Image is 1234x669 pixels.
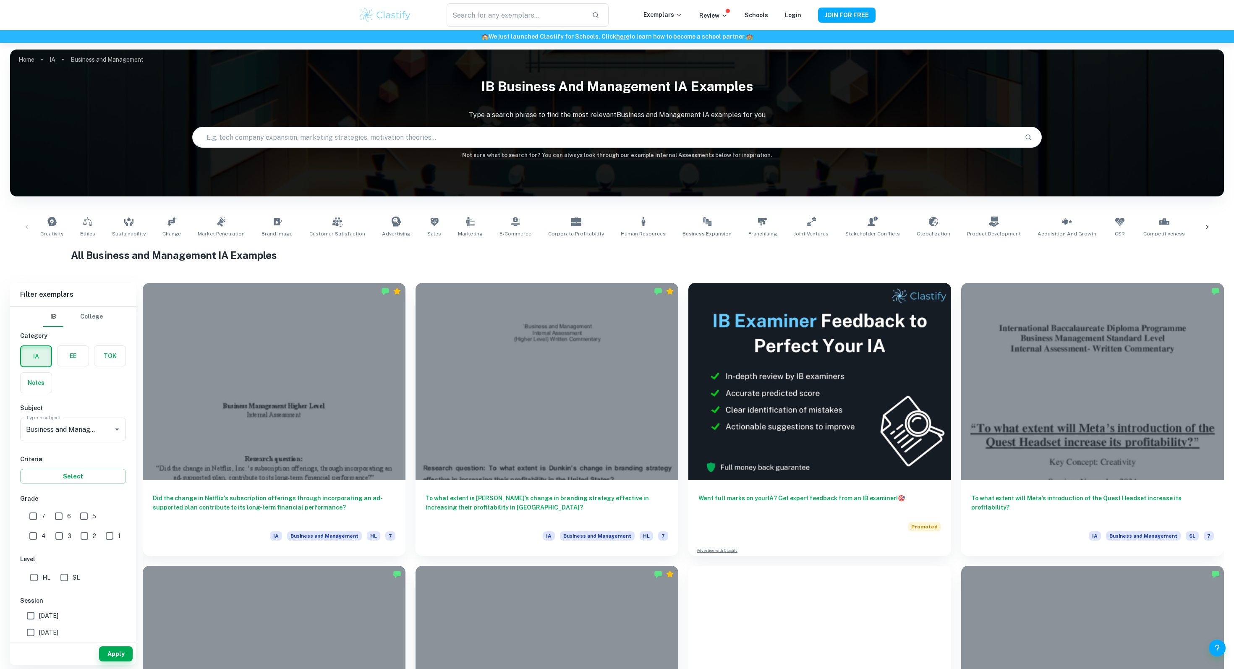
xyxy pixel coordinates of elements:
[698,494,941,512] h6: Want full marks on your IA ? Get expert feedback from an IB examiner!
[153,494,395,521] h6: Did the change in Netflix's subscription offerings through incorporating an ad-supported plan con...
[71,248,1163,263] h1: All Business and Management IA Examples
[908,522,941,531] span: Promoted
[616,33,629,40] a: here
[80,307,103,327] button: College
[967,230,1021,238] span: Product Development
[10,73,1224,100] h1: IB Business and Management IA examples
[10,283,136,306] h6: Filter exemplars
[1186,531,1199,541] span: SL
[112,230,146,238] span: Sustainability
[21,346,51,366] button: IA
[80,230,95,238] span: Ethics
[99,646,133,661] button: Apply
[658,531,668,541] span: 7
[785,12,801,18] a: Login
[427,230,441,238] span: Sales
[1143,230,1185,238] span: Competitiveness
[68,531,71,541] span: 3
[1038,230,1096,238] span: Acquisition and Growth
[845,230,900,238] span: Stakeholder Conflicts
[20,403,126,413] h6: Subject
[40,230,63,238] span: Creativity
[309,230,365,238] span: Customer Satisfaction
[42,573,50,582] span: HL
[20,494,126,503] h6: Grade
[43,307,63,327] button: IB
[917,230,950,238] span: Globalization
[794,230,829,238] span: Joint Ventures
[10,110,1224,120] p: Type a search phrase to find the most relevant Business and Management IA examples for you
[393,287,401,295] div: Premium
[481,33,489,40] span: 🏫
[1211,570,1220,578] img: Marked
[42,512,45,521] span: 7
[1211,287,1220,295] img: Marked
[1209,640,1226,656] button: Help and Feedback
[193,125,1018,149] input: E.g. tech company expansion, marketing strategies, motivation theories...
[111,423,123,435] button: Open
[93,531,96,541] span: 2
[10,151,1224,159] h6: Not sure what to search for? You can always look through our example Internal Assessments below f...
[447,3,585,27] input: Search for any exemplars...
[640,531,653,541] span: HL
[699,11,728,20] p: Review
[20,331,126,340] h6: Category
[499,230,531,238] span: E-commerce
[643,10,682,19] p: Exemplars
[1089,531,1101,541] span: IA
[654,570,662,578] img: Marked
[961,283,1224,556] a: To what extent will Meta’s introduction of the Quest Headset increase its profitability?IABusines...
[381,287,390,295] img: Marked
[745,12,768,18] a: Schools
[67,512,71,521] span: 6
[50,54,55,65] a: IA
[688,283,951,556] a: Want full marks on yourIA? Get expert feedback from an IB examiner!PromotedAdvertise with Clastify
[1106,531,1181,541] span: Business and Management
[416,283,678,556] a: To what extent is [PERSON_NAME]’s change in branding strategy effective in increasing their profi...
[543,531,555,541] span: IA
[688,283,951,480] img: Thumbnail
[94,346,125,366] button: TOK
[898,495,905,502] span: 🎯
[1115,230,1125,238] span: CSR
[20,455,126,464] h6: Criteria
[39,611,58,620] span: [DATE]
[426,494,668,521] h6: To what extent is [PERSON_NAME]’s change in branding strategy effective in increasing their profi...
[287,531,362,541] span: Business and Management
[367,531,380,541] span: HL
[1021,130,1035,144] button: Search
[682,230,732,238] span: Business Expansion
[261,230,293,238] span: Brand Image
[143,283,405,556] a: Did the change in Netflix's subscription offerings through incorporating an ad-supported plan con...
[748,230,777,238] span: Franchising
[971,494,1214,521] h6: To what extent will Meta’s introduction of the Quest Headset increase its profitability?
[818,8,876,23] button: JOIN FOR FREE
[21,373,52,393] button: Notes
[560,531,635,541] span: Business and Management
[382,230,410,238] span: Advertising
[385,531,395,541] span: 7
[1204,531,1214,541] span: 7
[458,230,483,238] span: Marketing
[43,307,103,327] div: Filter type choice
[118,531,120,541] span: 1
[654,287,662,295] img: Marked
[39,628,58,637] span: [DATE]
[58,346,89,366] button: EE
[697,548,737,554] a: Advertise with Clastify
[548,230,604,238] span: Corporate Profitability
[666,570,674,578] div: Premium
[2,32,1232,41] h6: We just launched Clastify for Schools. Click to learn how to become a school partner.
[358,7,412,24] img: Clastify logo
[92,512,96,521] span: 5
[26,414,61,421] label: Type a subject
[18,54,34,65] a: Home
[20,554,126,564] h6: Level
[270,531,282,541] span: IA
[393,570,401,578] img: Marked
[198,230,245,238] span: Market Penetration
[746,33,753,40] span: 🏫
[42,531,46,541] span: 4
